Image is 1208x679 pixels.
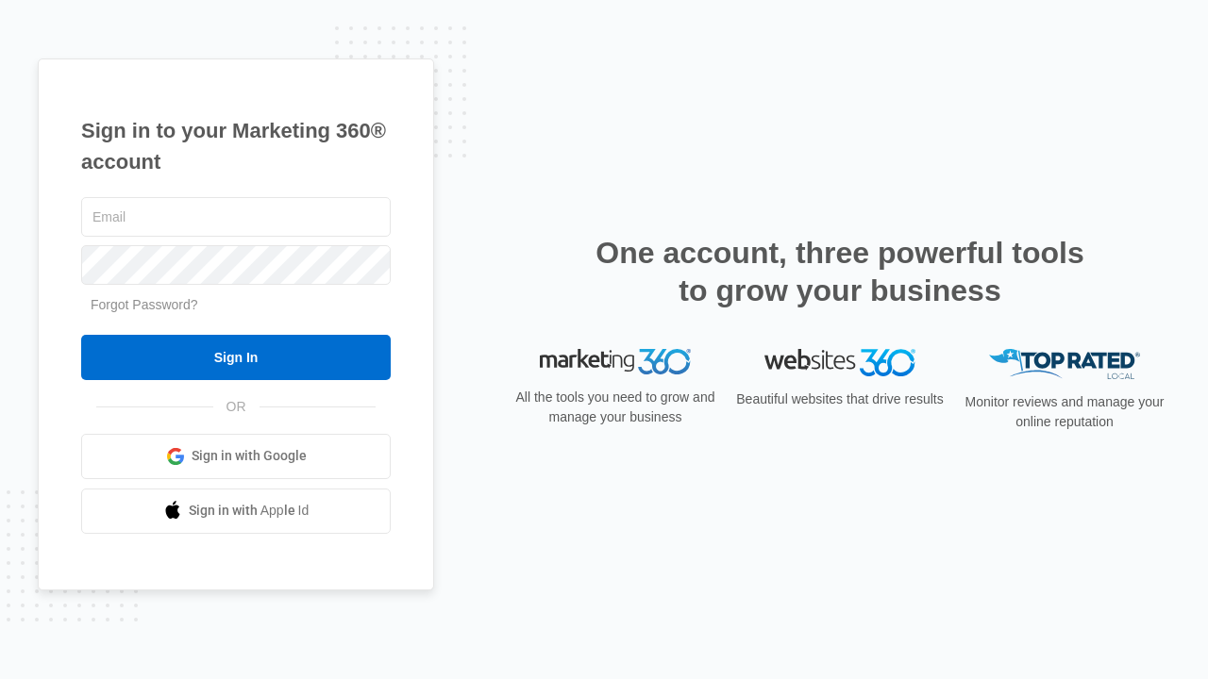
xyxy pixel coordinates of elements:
[81,434,391,479] a: Sign in with Google
[81,489,391,534] a: Sign in with Apple Id
[189,501,310,521] span: Sign in with Apple Id
[91,297,198,312] a: Forgot Password?
[590,234,1090,309] h2: One account, three powerful tools to grow your business
[81,115,391,177] h1: Sign in to your Marketing 360® account
[959,392,1170,432] p: Monitor reviews and manage your online reputation
[213,397,260,417] span: OR
[764,349,915,376] img: Websites 360
[734,389,946,409] p: Beautiful websites that drive results
[192,446,307,466] span: Sign in with Google
[510,388,721,427] p: All the tools you need to grow and manage your business
[540,349,691,375] img: Marketing 360
[989,349,1140,380] img: Top Rated Local
[81,335,391,380] input: Sign In
[81,197,391,237] input: Email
